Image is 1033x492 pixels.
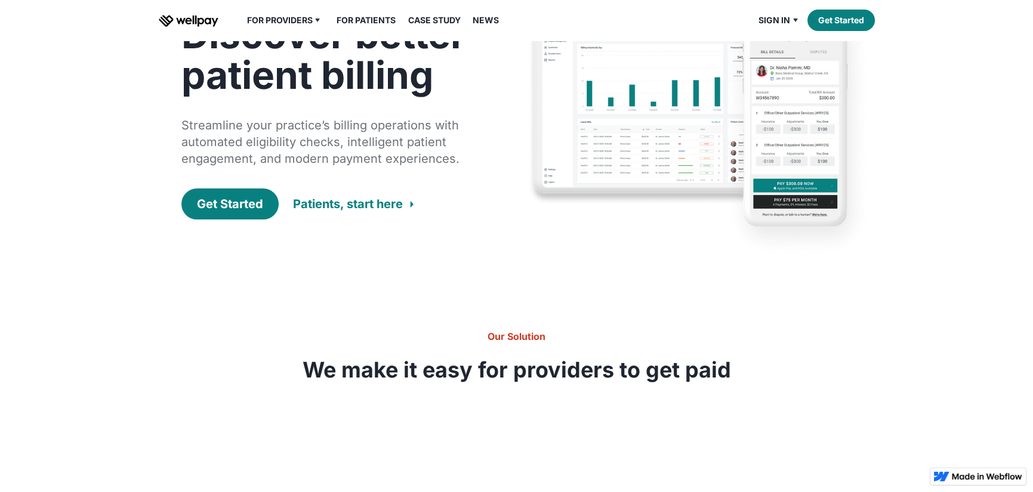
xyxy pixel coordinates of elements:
div: Patients, start here [293,196,403,212]
div: Streamline your practice’s billing operations with automated eligibility checks, intelligent pati... [181,117,483,167]
div: For Providers [240,13,330,27]
a: Get Started [181,188,279,219]
div: Sign in [751,13,807,27]
a: For Patients [329,13,403,27]
a: home [159,13,218,27]
h1: Discover better patient billing [181,14,483,95]
h3: We make it easy for providers to get paid [302,358,732,382]
h6: Our Solution [302,329,732,344]
a: News [465,13,506,27]
div: For Providers [247,13,313,27]
div: Get Started [197,196,263,212]
a: Get Started [807,10,875,31]
a: Case Study [401,13,468,27]
a: Patients, start here [293,190,414,218]
img: Made in Webflow [952,473,1022,480]
div: Sign in [758,13,790,27]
